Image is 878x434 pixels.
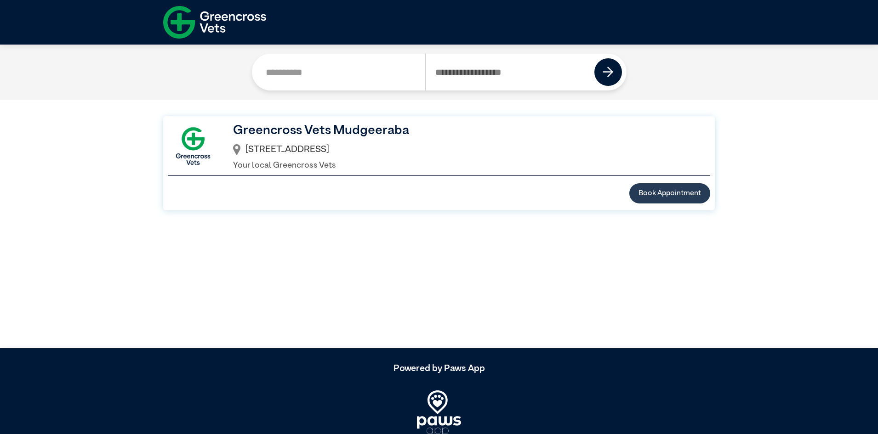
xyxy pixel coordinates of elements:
[233,159,696,172] p: Your local Greencross Vets
[629,183,710,203] button: Book Appointment
[425,54,595,90] input: Search by Postcode
[257,54,426,90] input: Search by Clinic Name
[168,121,218,171] img: GX-Square.png
[233,140,696,160] div: [STREET_ADDRESS]
[233,121,696,140] h3: Greencross Vets Mudgeeraba
[163,2,266,42] img: f-logo
[603,67,614,78] img: icon-right
[163,363,715,374] h5: Powered by Paws App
